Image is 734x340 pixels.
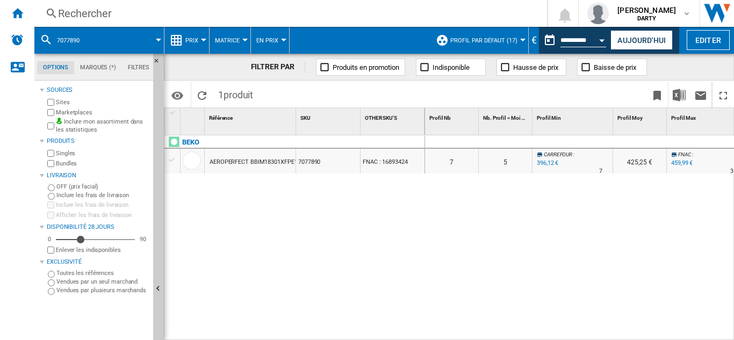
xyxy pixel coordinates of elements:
label: Inclure les frais de livraison [56,191,149,199]
div: Disponibilité 28 Jours [47,223,149,232]
span: Profil Nb [429,115,451,121]
button: 7077890 [57,27,90,54]
label: Afficher les frais de livraison [56,211,149,219]
input: Marketplaces [47,109,54,116]
div: Rechercher [58,6,519,21]
label: Sites [56,98,149,106]
div: OTHER SKU'S Sort None [363,108,424,125]
div: FNAC : 16893424 [361,149,424,173]
div: Sort None [535,108,613,125]
md-tab-item: Marques (*) [74,61,122,74]
img: profile.jpg [587,3,609,24]
div: Prix [170,27,204,54]
div: 425,25 € [613,149,666,173]
span: [PERSON_NAME] [617,5,676,16]
span: Matrice [215,37,240,44]
div: 90 [137,235,149,243]
img: excel-24x24.png [673,89,686,102]
label: Singles [56,149,149,157]
span: OTHER SKU'S [365,115,397,121]
div: € [529,33,539,47]
div: FILTRER PAR [251,62,306,73]
div: Sources [47,86,149,95]
div: Produits [47,137,149,146]
div: 0 [45,235,54,243]
input: Toutes les références [48,271,55,278]
label: OFF (prix facial) [56,183,149,191]
div: Profil par défaut (17) [436,27,523,54]
button: Produits en promotion [316,59,405,76]
span: Profil Moy [617,115,643,121]
span: 7077890 [57,37,80,44]
span: FNAC [678,151,691,157]
div: 7 [425,149,478,173]
input: Inclure mon assortiment dans les statistiques [47,119,54,133]
span: Baisse de prix [594,63,636,71]
button: Envoyer ce rapport par email [690,82,711,107]
span: En Prix [256,37,278,44]
span: Profil Max [671,115,696,121]
button: Aujourd'hui [610,30,673,50]
input: Afficher les frais de livraison [47,247,54,254]
span: Profil Min [537,115,561,121]
label: Marketplaces [56,108,149,117]
span: Hausse de prix [513,63,558,71]
div: Sort None [615,108,666,125]
button: Prix [185,27,204,54]
button: Télécharger au format Excel [668,82,690,107]
div: Profil Moy Sort None [615,108,666,125]
span: Indisponible [433,63,470,71]
md-slider: Disponibilité [56,234,135,245]
div: Mise à jour : jeudi 18 septembre 2025 02:00 [535,158,558,169]
div: 5 [479,149,532,173]
div: 7077890 [296,149,360,173]
div: Sort None [207,108,296,125]
button: Open calendar [593,29,612,48]
span: 1 [213,82,258,105]
input: Inclure les frais de livraison [47,201,54,208]
md-tab-item: Options [37,61,74,74]
label: Vendues par un seul marchand [56,278,149,286]
md-tab-item: Filtres [122,61,155,74]
div: Délai de livraison : 7 jours [599,166,602,177]
div: Sort None [183,108,204,125]
span: Profil par défaut (17) [450,37,517,44]
b: DARTY [637,15,657,22]
div: Profil Nb Sort None [427,108,478,125]
input: Singles [47,150,54,157]
button: Baisse de prix [577,59,647,76]
button: Matrice [215,27,245,54]
div: 7077890 [40,27,159,54]
span: : [692,151,693,157]
div: Sort None [481,108,532,125]
span: Prix [185,37,198,44]
input: Bundles [47,160,54,167]
span: Produits en promotion [333,63,399,71]
div: SKU Sort None [298,108,360,125]
button: Hausse de prix [496,59,566,76]
button: En Prix [256,27,284,54]
span: SKU [300,115,311,121]
input: Vendues par plusieurs marchands [48,288,55,295]
button: Options [167,85,188,105]
input: Sites [47,99,54,106]
button: Editer [687,30,730,50]
span: Référence [209,115,233,121]
button: Créer un favoris [646,82,668,107]
div: Référence Sort None [207,108,296,125]
label: Bundles [56,160,149,168]
button: md-calendar [539,30,560,51]
div: Sort None [363,108,424,125]
button: Indisponible [416,59,486,76]
div: Sort None [298,108,360,125]
div: Livraison [47,171,149,180]
span: : [573,151,574,157]
div: Sort None [427,108,478,125]
div: AEROPERFECT BBIM18301XFPE1 NOIR [210,150,313,175]
button: Profil par défaut (17) [450,27,523,54]
div: Nb. Profil < Moi Sort None [481,108,532,125]
label: Vendues par plusieurs marchands [56,286,149,294]
div: Mise à jour : jeudi 18 septembre 2025 02:00 [670,158,693,169]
